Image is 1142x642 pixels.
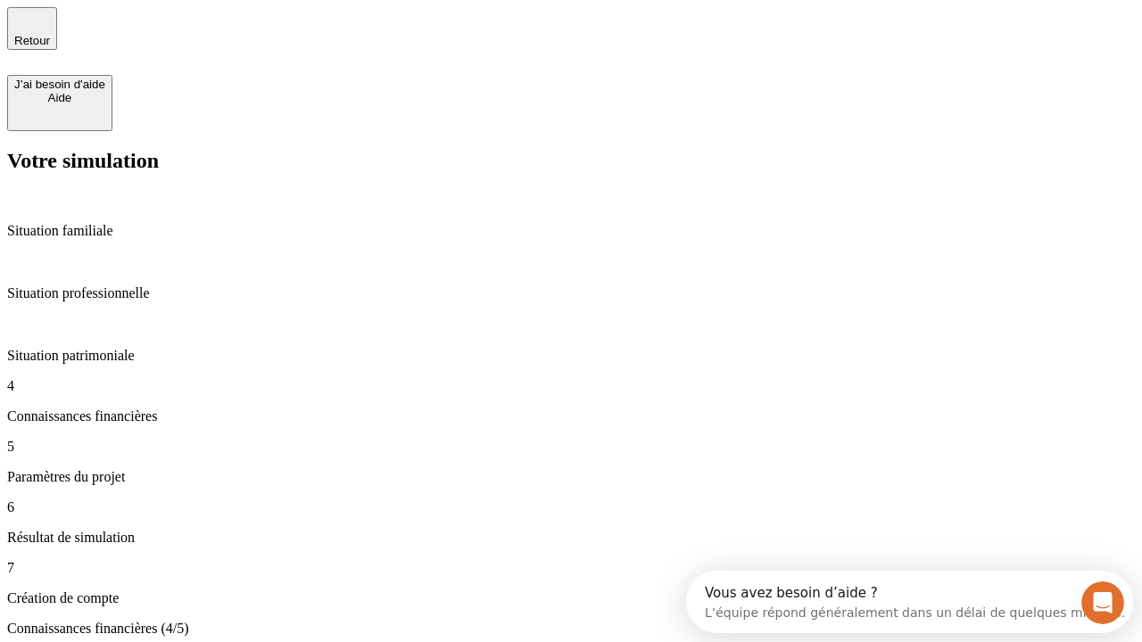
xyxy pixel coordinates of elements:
[7,7,492,56] div: Ouvrir le Messenger Intercom
[7,408,1135,424] p: Connaissances financières
[7,75,112,131] button: J’ai besoin d'aideAide
[7,621,1135,637] p: Connaissances financières (4/5)
[7,149,1135,173] h2: Votre simulation
[7,348,1135,364] p: Situation patrimoniale
[7,530,1135,546] p: Résultat de simulation
[7,223,1135,239] p: Situation familiale
[686,571,1133,633] iframe: Intercom live chat discovery launcher
[14,78,105,91] div: J’ai besoin d'aide
[14,34,50,47] span: Retour
[7,469,1135,485] p: Paramètres du projet
[7,439,1135,455] p: 5
[7,7,57,50] button: Retour
[7,590,1135,606] p: Création de compte
[14,91,105,104] div: Aide
[1081,581,1124,624] iframe: Intercom live chat
[7,560,1135,576] p: 7
[7,499,1135,515] p: 6
[19,15,439,29] div: Vous avez besoin d’aide ?
[19,29,439,48] div: L’équipe répond généralement dans un délai de quelques minutes.
[7,285,1135,301] p: Situation professionnelle
[7,378,1135,394] p: 4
